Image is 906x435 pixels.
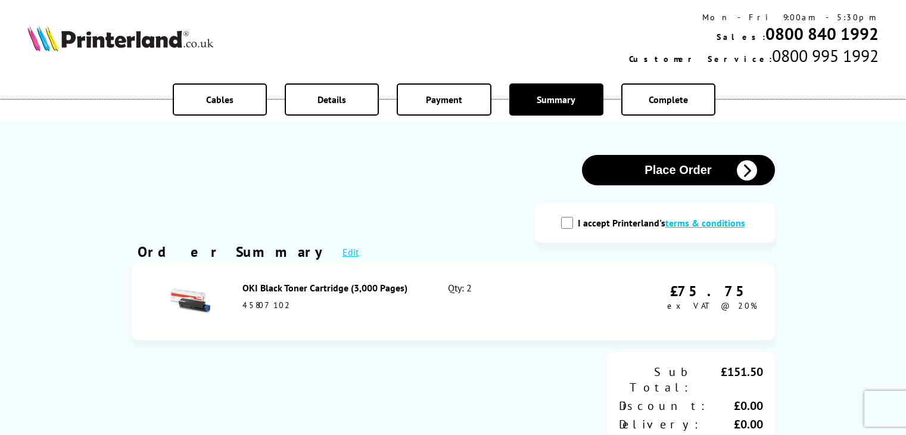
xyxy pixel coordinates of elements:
span: 0800 995 1992 [772,45,879,67]
button: Place Order [582,155,775,185]
div: Sub Total: [619,364,691,395]
span: Customer Service: [629,54,772,64]
img: OKI Black Toner Cartridge (3,000 Pages) [169,280,211,322]
div: Qty: 2 [448,282,571,322]
div: Order Summary [138,243,331,261]
span: Complete [649,94,688,105]
span: Payment [426,94,462,105]
div: Discount: [619,398,708,414]
label: I accept Printerland's [578,217,751,229]
div: OKI Black Toner Cartridge (3,000 Pages) [242,282,422,294]
img: Printerland Logo [27,25,213,51]
div: £0.00 [701,417,763,432]
div: £151.50 [691,364,763,395]
div: Mon - Fri 9:00am - 5:30pm [629,12,879,23]
a: Edit [343,246,359,258]
div: £75.75 [667,282,757,300]
a: 0800 840 1992 [765,23,879,45]
div: £0.00 [708,398,763,414]
span: Sales: [717,32,765,42]
span: Details [317,94,346,105]
span: Cables [206,94,233,105]
a: modal_tc [665,217,745,229]
span: Summary [537,94,575,105]
div: 45807102 [242,300,422,310]
div: Delivery: [619,417,701,432]
span: ex VAT @ 20% [667,300,757,311]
